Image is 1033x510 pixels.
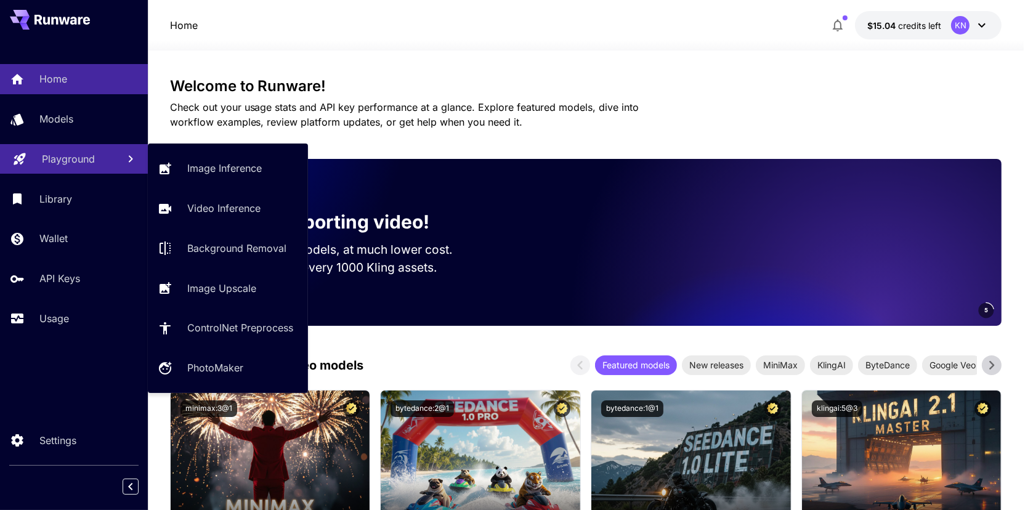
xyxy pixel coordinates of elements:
nav: breadcrumb [170,18,198,33]
span: New releases [682,358,751,371]
p: Usage [39,311,69,326]
p: Wallet [39,231,68,246]
a: Image Upscale [148,273,308,303]
span: Check out your usage stats and API key performance at a glance. Explore featured models, dive int... [170,101,639,128]
p: Now supporting video! [224,208,430,236]
h3: Welcome to Runware! [170,78,1002,95]
span: credits left [898,20,941,31]
p: Run the best video models, at much lower cost. [190,241,477,259]
span: KlingAI [810,358,853,371]
button: Collapse sidebar [123,479,139,495]
button: Certified Model – Vetted for best performance and includes a commercial license. [343,400,360,417]
span: 5 [984,306,988,315]
p: Video Inference [187,201,261,216]
p: Settings [39,433,76,448]
a: Video Inference [148,193,308,224]
a: PhotoMaker [148,353,308,383]
p: Models [39,111,73,126]
span: $15.04 [867,20,898,31]
button: klingai:5@3 [812,400,862,417]
button: minimax:3@1 [180,400,237,417]
a: Image Inference [148,153,308,184]
div: $15.0351 [867,19,941,32]
p: ControlNet Preprocess [187,320,293,335]
button: Certified Model – Vetted for best performance and includes a commercial license. [554,400,570,417]
button: $15.0351 [855,11,1002,39]
button: bytedance:1@1 [601,400,663,417]
span: Featured models [595,358,677,371]
a: ControlNet Preprocess [148,313,308,343]
p: PhotoMaker [187,360,243,375]
a: Background Removal [148,233,308,264]
div: KN [951,16,970,34]
button: Certified Model – Vetted for best performance and includes a commercial license. [974,400,991,417]
p: Background Removal [187,241,286,256]
span: ByteDance [858,358,917,371]
div: Collapse sidebar [132,476,148,498]
button: Certified Model – Vetted for best performance and includes a commercial license. [764,400,781,417]
p: Home [170,18,198,33]
span: Google Veo [922,358,983,371]
p: Save up to $500 for every 1000 Kling assets. [190,259,477,277]
p: Playground [42,152,95,166]
p: Home [39,71,67,86]
button: bytedance:2@1 [391,400,454,417]
p: Library [39,192,72,206]
span: MiniMax [756,358,805,371]
p: API Keys [39,271,80,286]
p: Image Upscale [187,281,256,296]
p: Image Inference [187,161,262,176]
